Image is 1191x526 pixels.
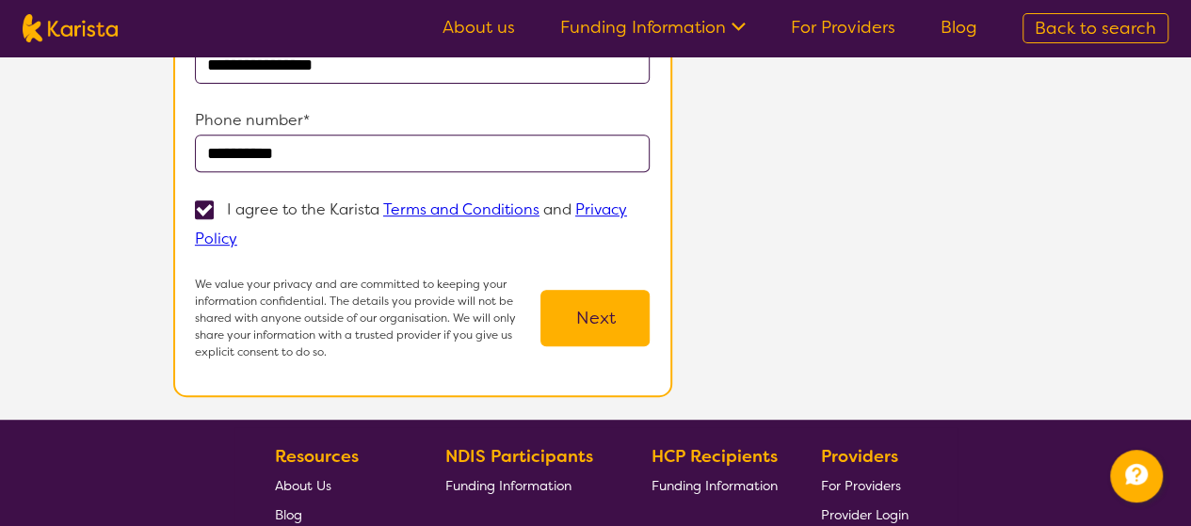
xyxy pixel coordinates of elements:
button: Next [540,290,650,346]
span: About Us [275,477,331,494]
a: Terms and Conditions [383,199,539,219]
a: Back to search [1022,13,1168,43]
a: Funding Information [445,470,607,500]
span: For Providers [821,477,901,494]
b: HCP Recipients [651,445,777,468]
span: Funding Information [445,477,571,494]
a: About Us [275,470,401,500]
button: Channel Menu [1110,450,1163,502]
b: NDIS Participants [445,445,593,468]
p: I agree to the Karista and [195,199,627,248]
span: Back to search [1035,17,1156,40]
a: Privacy Policy [195,199,627,248]
span: Provider Login [821,506,909,523]
p: Phone number* [195,106,651,135]
b: Providers [821,445,898,468]
a: Blog [941,16,977,39]
a: For Providers [821,470,909,500]
a: For Providers [791,16,895,39]
span: Blog [275,506,302,523]
a: Funding Information [560,16,746,39]
img: Karista logo [23,14,118,42]
b: Resources [275,445,359,468]
span: Funding Information [651,477,777,494]
a: About us [443,16,515,39]
a: Funding Information [651,470,777,500]
p: We value your privacy and are committed to keeping your information confidential. The details you... [195,276,541,360]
